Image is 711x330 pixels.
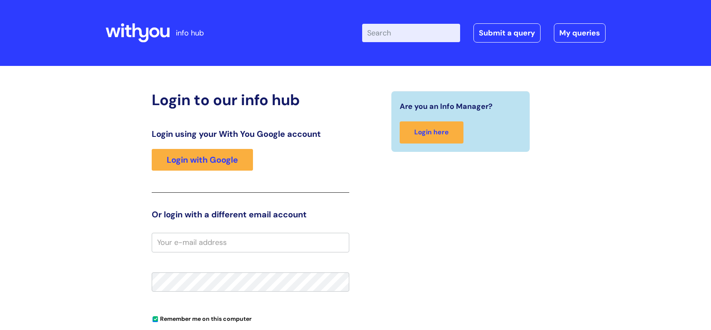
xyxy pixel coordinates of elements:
h3: Login using your With You Google account [152,129,349,139]
span: Are you an Info Manager? [400,100,493,113]
a: Login with Google [152,149,253,171]
input: Your e-mail address [152,233,349,252]
a: Submit a query [473,23,541,43]
h3: Or login with a different email account [152,209,349,219]
h2: Login to our info hub [152,91,349,109]
a: My queries [554,23,606,43]
label: Remember me on this computer [152,313,252,322]
input: Remember me on this computer [153,317,158,322]
input: Search [362,24,460,42]
p: info hub [176,26,204,40]
div: You can uncheck this option if you're logging in from a shared device [152,312,349,325]
a: Login here [400,121,463,144]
